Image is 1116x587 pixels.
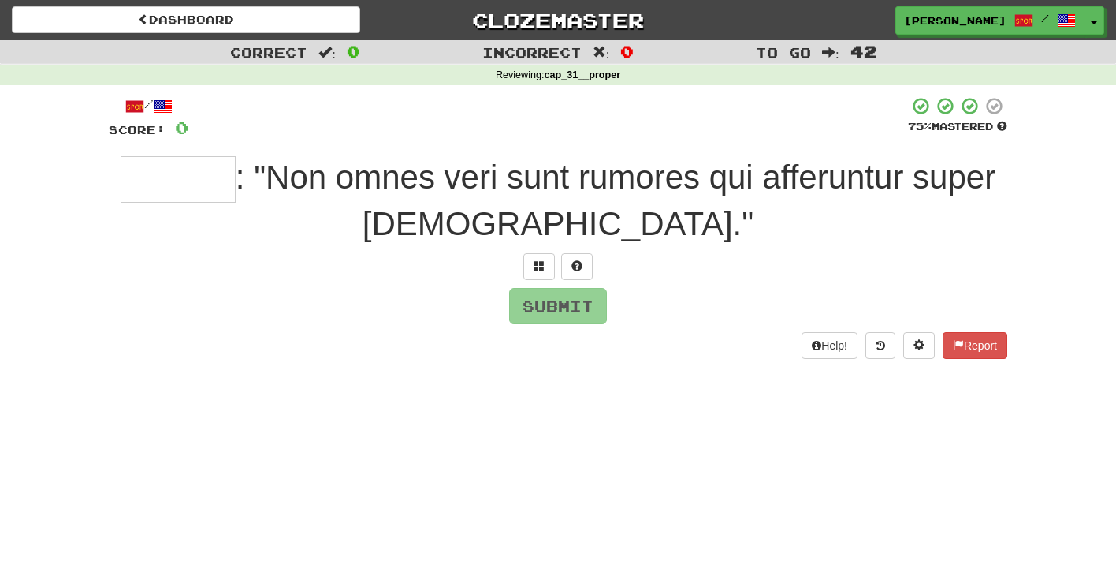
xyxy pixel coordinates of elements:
button: Submit [509,288,607,324]
div: Mastered [908,120,1007,134]
span: 0 [175,118,188,137]
a: Clozemaster [384,6,732,34]
div: / [109,96,188,116]
button: Round history (alt+y) [865,332,895,359]
a: Dashboard [12,6,360,33]
strong: cap_31__proper [545,69,621,80]
span: / [1041,13,1049,24]
span: To go [756,44,811,60]
span: 42 [850,42,877,61]
span: Incorrect [482,44,582,60]
span: Correct [230,44,307,60]
span: : "Non omnes veri sunt rumores qui afferuntur super [DEMOGRAPHIC_DATA]." [236,159,995,242]
span: : [318,46,336,59]
button: Switch sentence to multiple choice alt+p [523,253,555,280]
button: Help! [802,332,857,359]
button: Single letter hint - you only get 1 per sentence and score half the points! alt+h [561,253,593,280]
a: [PERSON_NAME] / [895,6,1084,35]
span: 0 [620,42,634,61]
span: Score: [109,123,166,136]
span: : [822,46,839,59]
span: 75 % [908,120,932,133]
span: 0 [347,42,360,61]
span: [PERSON_NAME] [904,13,1006,28]
button: Report [943,332,1007,359]
span: : [593,46,610,59]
